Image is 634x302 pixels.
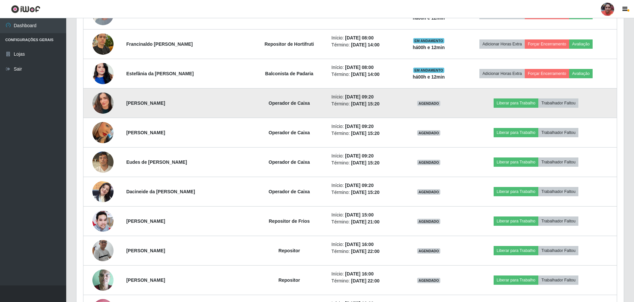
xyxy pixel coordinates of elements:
[92,55,114,92] img: 1705535567021.jpeg
[268,189,310,194] strong: Operador de Caixa
[268,159,310,165] strong: Operador de Caixa
[569,69,593,78] button: Avaliação
[92,177,114,206] img: 1752513386175.jpeg
[345,35,373,40] time: [DATE] 08:00
[351,131,379,136] time: [DATE] 15:20
[345,124,373,129] time: [DATE] 09:20
[413,74,445,80] strong: há 00 h e 12 min
[331,93,398,100] li: Início:
[413,38,445,43] span: EM ANDAMENTO
[331,34,398,41] li: Início:
[569,39,593,49] button: Avaliação
[331,241,398,248] li: Início:
[351,219,379,224] time: [DATE] 21:00
[351,278,379,283] time: [DATE] 22:00
[538,157,578,167] button: Trabalhador Faltou
[92,211,114,232] img: 1744284341350.jpeg
[345,65,373,70] time: [DATE] 08:00
[126,71,194,76] strong: Estefânia da [PERSON_NAME]
[345,94,373,99] time: [DATE] 09:20
[126,189,195,194] strong: Dacineide da [PERSON_NAME]
[126,100,165,106] strong: [PERSON_NAME]
[538,275,578,285] button: Trabalhador Faltou
[126,248,165,253] strong: [PERSON_NAME]
[331,248,398,255] li: Término:
[269,218,310,224] strong: Repositor de Frios
[331,189,398,196] li: Término:
[351,160,379,165] time: [DATE] 15:20
[417,219,440,224] span: AGENDADO
[413,45,445,50] strong: há 00 h e 12 min
[417,101,440,106] span: AGENDADO
[525,39,569,49] button: Forçar Encerramento
[278,248,300,253] strong: Repositor
[126,277,165,283] strong: [PERSON_NAME]
[92,114,114,151] img: 1742385610557.jpeg
[278,277,300,283] strong: Repositor
[331,159,398,166] li: Término:
[92,226,114,275] img: 1689019762958.jpeg
[479,69,525,78] button: Adicionar Horas Extra
[11,5,40,13] img: CoreUI Logo
[494,216,538,226] button: Liberar para Trabalho
[92,30,114,58] img: 1743036619624.jpeg
[265,41,314,47] strong: Repositor de Hortifruti
[331,152,398,159] li: Início:
[331,71,398,78] li: Término:
[417,278,440,283] span: AGENDADO
[417,160,440,165] span: AGENDADO
[351,42,379,47] time: [DATE] 14:00
[331,182,398,189] li: Início:
[417,248,440,254] span: AGENDADO
[331,123,398,130] li: Início:
[538,216,578,226] button: Trabalhador Faltou
[494,246,538,255] button: Liberar para Trabalho
[268,100,310,106] strong: Operador de Caixa
[345,271,373,276] time: [DATE] 16:00
[525,69,569,78] button: Forçar Encerramento
[331,277,398,284] li: Término:
[331,211,398,218] li: Início:
[331,130,398,137] li: Término:
[494,275,538,285] button: Liberar para Trabalho
[92,148,114,176] img: 1747999318296.jpeg
[538,98,578,108] button: Trabalhador Faltou
[351,190,379,195] time: [DATE] 15:20
[331,41,398,48] li: Término:
[331,271,398,277] li: Início:
[494,98,538,108] button: Liberar para Trabalho
[126,218,165,224] strong: [PERSON_NAME]
[494,128,538,137] button: Liberar para Trabalho
[494,187,538,196] button: Liberar para Trabalho
[351,249,379,254] time: [DATE] 22:00
[413,68,445,73] span: EM ANDAMENTO
[265,71,314,76] strong: Balconista de Padaria
[345,183,373,188] time: [DATE] 09:20
[331,64,398,71] li: Início:
[351,72,379,77] time: [DATE] 14:00
[538,128,578,137] button: Trabalhador Faltou
[331,218,398,225] li: Término:
[417,130,440,136] span: AGENDADO
[126,41,193,47] strong: Francinaldo [PERSON_NAME]
[494,157,538,167] button: Liberar para Trabalho
[126,159,187,165] strong: Eudes de [PERSON_NAME]
[345,242,373,247] time: [DATE] 16:00
[331,100,398,107] li: Término:
[351,101,379,106] time: [DATE] 15:20
[538,187,578,196] button: Trabalhador Faltou
[345,212,373,217] time: [DATE] 15:00
[92,266,114,294] img: 1736341148646.jpeg
[538,246,578,255] button: Trabalhador Faltou
[479,39,525,49] button: Adicionar Horas Extra
[417,189,440,195] span: AGENDADO
[345,153,373,158] time: [DATE] 09:20
[268,130,310,135] strong: Operador de Caixa
[92,84,114,122] img: 1750801890236.jpeg
[126,130,165,135] strong: [PERSON_NAME]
